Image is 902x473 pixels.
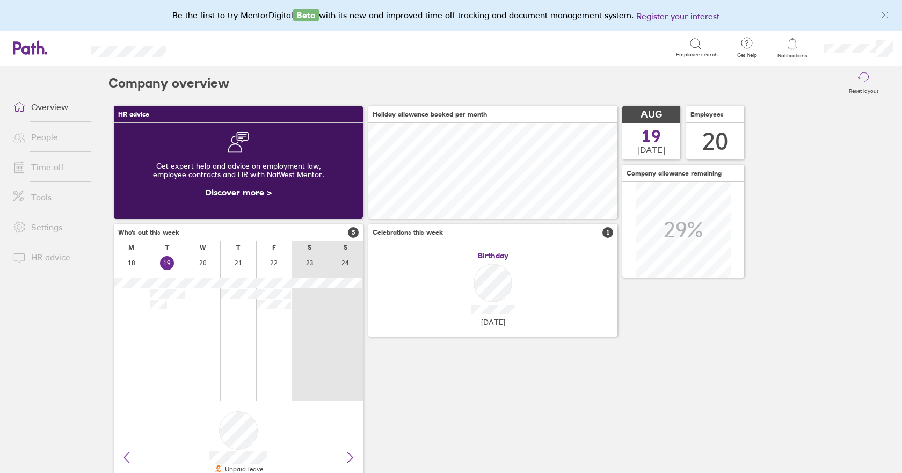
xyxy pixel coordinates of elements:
span: Get help [730,52,765,59]
div: Get expert help and advice on employment law, employee contracts and HR with NatWest Mentor. [122,153,354,187]
a: HR advice [4,246,91,268]
span: 5 [348,227,359,238]
span: Company allowance remaining [627,170,722,177]
a: Tools [4,186,91,208]
span: Beta [293,9,319,21]
span: 1 [602,227,613,238]
span: Employees [690,111,724,118]
button: Reset layout [842,66,885,100]
span: Who's out this week [118,229,179,236]
button: Register your interest [636,10,719,23]
label: Reset layout [842,85,885,94]
div: T [165,244,169,251]
div: 20 [702,128,728,155]
span: [DATE] [637,145,665,155]
a: Settings [4,216,91,238]
span: Celebrations this week [373,229,443,236]
span: HR advice [118,111,149,118]
span: Holiday allowance booked per month [373,111,487,118]
span: [DATE] [481,318,505,326]
div: M [128,244,134,251]
span: AUG [641,109,662,120]
a: Time off [4,156,91,178]
div: T [236,244,240,251]
span: Birthday [478,251,508,260]
a: Overview [4,96,91,118]
span: 19 [642,128,661,145]
div: Unpaid leave [223,465,263,473]
h2: Company overview [108,66,229,100]
div: S [344,244,347,251]
span: Notifications [775,53,810,59]
span: Employee search [676,52,718,58]
div: F [272,244,276,251]
a: People [4,126,91,148]
a: Notifications [775,37,810,59]
div: Search [195,42,223,52]
a: Discover more > [205,187,272,198]
div: S [308,244,311,251]
div: W [200,244,206,251]
div: Be the first to try MentorDigital with its new and improved time off tracking and document manage... [172,9,730,23]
